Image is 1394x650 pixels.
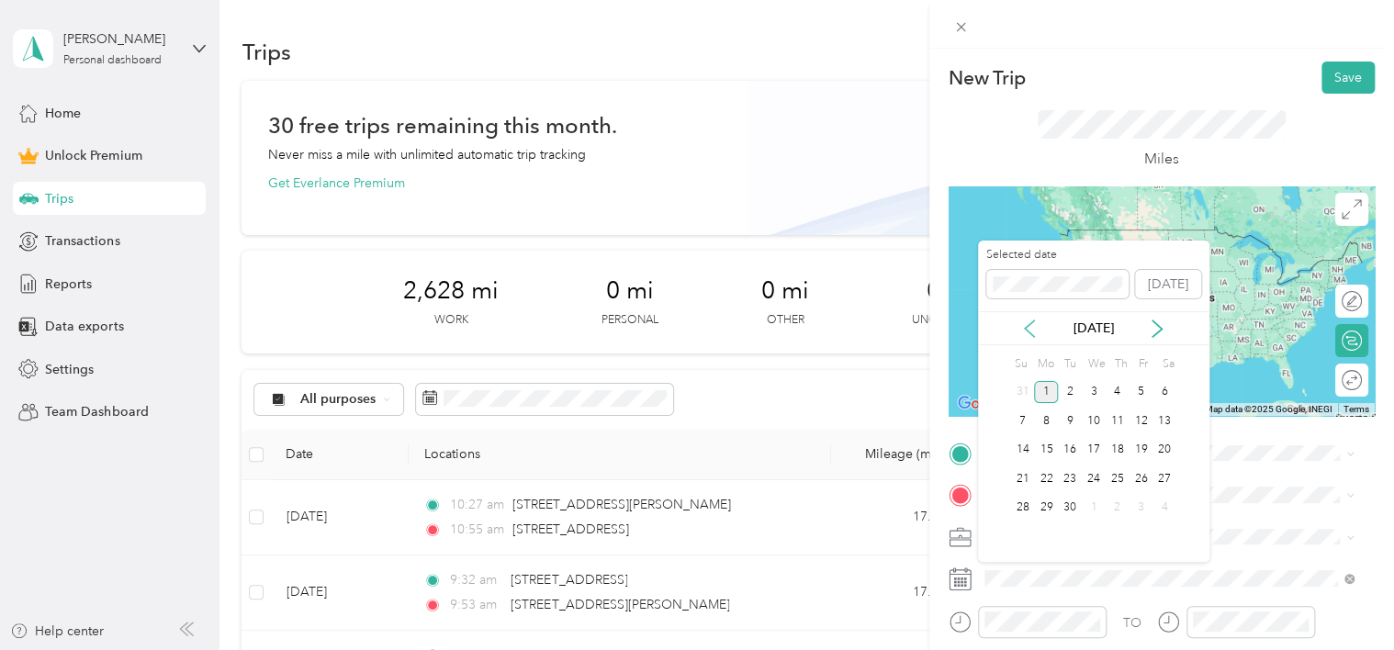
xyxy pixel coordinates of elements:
div: Sa [1159,352,1176,377]
div: Fr [1135,352,1152,377]
div: 30 [1058,497,1082,520]
div: 16 [1058,439,1082,462]
div: 18 [1106,439,1130,462]
iframe: Everlance-gr Chat Button Frame [1291,547,1394,650]
div: 6 [1152,381,1176,404]
div: 22 [1034,467,1058,490]
div: 23 [1058,467,1082,490]
div: 15 [1034,439,1058,462]
div: 3 [1129,497,1152,520]
button: Save [1321,62,1375,94]
div: 4 [1152,497,1176,520]
div: 13 [1152,409,1176,432]
div: 10 [1082,409,1106,432]
div: 9 [1058,409,1082,432]
div: 31 [1011,381,1035,404]
div: 12 [1129,409,1152,432]
div: 24 [1082,467,1106,490]
button: [DATE] [1135,270,1201,299]
div: 29 [1034,497,1058,520]
div: 14 [1011,439,1035,462]
div: 7 [1011,409,1035,432]
a: Open this area in Google Maps (opens a new window) [953,392,1014,416]
div: 20 [1152,439,1176,462]
div: 26 [1129,467,1152,490]
div: 3 [1082,381,1106,404]
div: 21 [1011,467,1035,490]
div: 1 [1082,497,1106,520]
p: Miles [1144,148,1179,171]
label: Selected date [986,247,1129,263]
p: [DATE] [1055,319,1132,338]
span: Map data ©2025 Google, INEGI [1205,404,1332,414]
div: 19 [1129,439,1152,462]
div: 8 [1034,409,1058,432]
div: 27 [1152,467,1176,490]
div: 11 [1106,409,1130,432]
div: Th [1111,352,1129,377]
p: New Trip [949,65,1026,91]
div: 1 [1034,381,1058,404]
div: 17 [1082,439,1106,462]
div: 2 [1106,497,1130,520]
div: Tu [1061,352,1078,377]
div: 25 [1106,467,1130,490]
div: TO [1123,613,1141,633]
div: 2 [1058,381,1082,404]
div: Su [1011,352,1029,377]
img: Google [953,392,1014,416]
div: We [1085,352,1106,377]
div: Mo [1035,352,1055,377]
div: 5 [1129,381,1152,404]
div: 28 [1011,497,1035,520]
div: 4 [1106,381,1130,404]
